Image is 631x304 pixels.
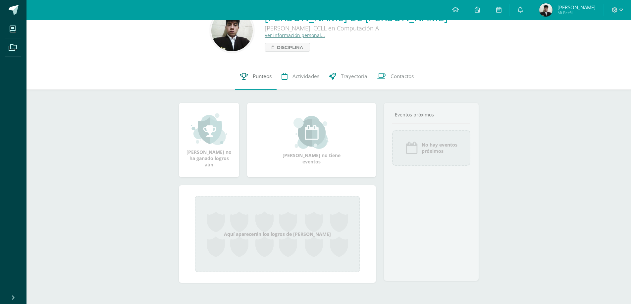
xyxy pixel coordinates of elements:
[277,43,303,51] span: Disciplina
[195,196,360,272] div: Aquí aparecerán los logros de [PERSON_NAME]
[211,10,253,51] img: 1634fec3a07d55f18d8efc61bf05311e.png
[324,63,372,90] a: Trayectoria
[293,116,330,149] img: event_small.png
[292,73,319,80] span: Actividades
[422,142,457,154] span: No hay eventos próximos
[277,63,324,90] a: Actividades
[539,3,552,17] img: ca525d3112f16ef1e62506661086bc5a.png
[557,10,596,16] span: Mi Perfil
[265,43,310,52] a: Disciplina
[191,112,227,146] img: achievement_small.png
[235,63,277,90] a: Punteos
[279,116,345,165] div: [PERSON_NAME] no tiene eventos
[391,73,414,80] span: Contactos
[372,63,419,90] a: Contactos
[265,32,325,38] a: Ver información personal...
[185,112,233,168] div: [PERSON_NAME] no ha ganado logros aún
[405,141,418,154] img: event_icon.png
[557,4,596,11] span: [PERSON_NAME]
[253,73,272,80] span: Punteos
[341,73,367,80] span: Trayectoria
[265,24,447,32] div: [PERSON_NAME]. CCLL en Computación A
[392,111,470,118] div: Eventos próximos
